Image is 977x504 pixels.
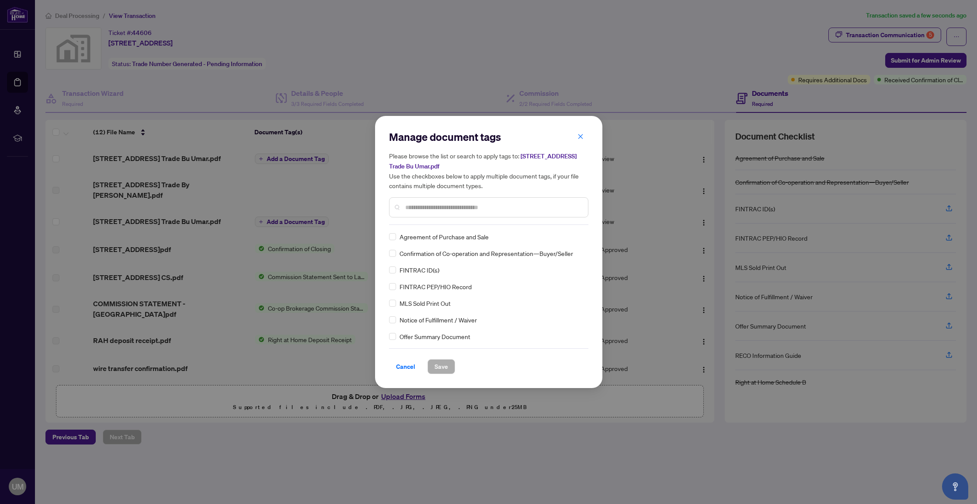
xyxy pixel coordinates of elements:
button: Cancel [389,359,422,374]
button: Open asap [942,473,968,500]
span: FINTRAC ID(s) [400,265,439,275]
span: Notice of Fulfillment / Waiver [400,315,477,325]
h5: Please browse the list or search to apply tags to: Use the checkboxes below to apply multiple doc... [389,151,588,190]
span: Agreement of Purchase and Sale [400,232,489,241]
button: Save [428,359,455,374]
span: MLS Sold Print Out [400,298,451,308]
span: FINTRAC PEP/HIO Record [400,282,472,291]
span: close [577,133,584,140]
h2: Manage document tags [389,130,588,144]
span: Confirmation of Co-operation and Representation—Buyer/Seller [400,248,573,258]
span: Offer Summary Document [400,332,470,341]
span: Cancel [396,360,415,374]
